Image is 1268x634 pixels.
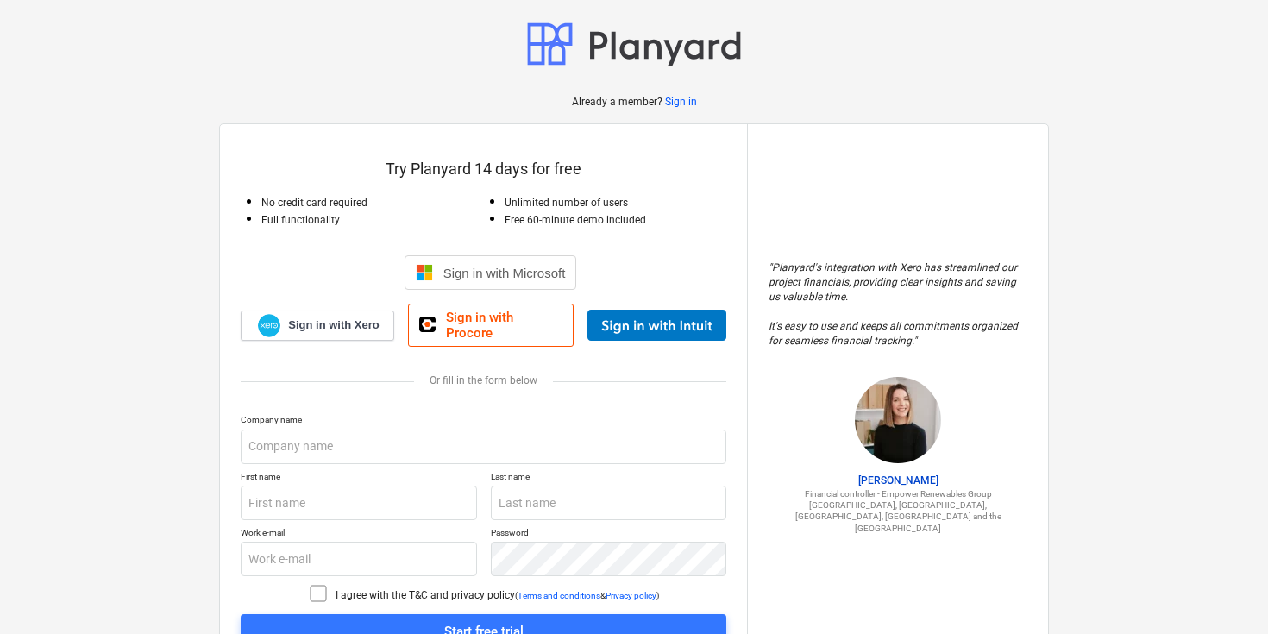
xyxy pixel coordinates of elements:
[446,310,562,341] span: Sign in with Procore
[518,591,600,600] a: Terms and conditions
[241,159,726,179] p: Try Planyard 14 days for free
[505,196,727,210] p: Unlimited number of users
[515,590,659,601] p: ( & )
[241,542,477,576] input: Work e-mail
[258,314,280,337] img: Xero logo
[336,588,515,603] p: I agree with the T&C and privacy policy
[443,266,566,280] span: Sign in with Microsoft
[769,488,1027,499] p: Financial controller - Empower Renewables Group
[505,213,727,228] p: Free 60-minute demo included
[665,95,697,110] a: Sign in
[491,471,727,486] p: Last name
[408,304,574,347] a: Sign in with Procore
[606,591,656,600] a: Privacy policy
[241,527,477,542] p: Work e-mail
[572,95,665,110] p: Already a member?
[261,213,484,228] p: Full functionality
[241,430,726,464] input: Company name
[241,311,394,341] a: Sign in with Xero
[241,374,726,386] div: Or fill in the form below
[416,264,433,281] img: Microsoft logo
[241,486,477,520] input: First name
[261,196,484,210] p: No credit card required
[769,261,1027,349] p: " Planyard's integration with Xero has streamlined our project financials, providing clear insigh...
[288,317,379,333] span: Sign in with Xero
[241,414,726,429] p: Company name
[855,377,941,463] img: Sharon Brown
[491,486,727,520] input: Last name
[241,471,477,486] p: First name
[769,499,1027,534] p: [GEOGRAPHIC_DATA], [GEOGRAPHIC_DATA], [GEOGRAPHIC_DATA], [GEOGRAPHIC_DATA] and the [GEOGRAPHIC_DATA]
[769,474,1027,488] p: [PERSON_NAME]
[491,527,727,542] p: Password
